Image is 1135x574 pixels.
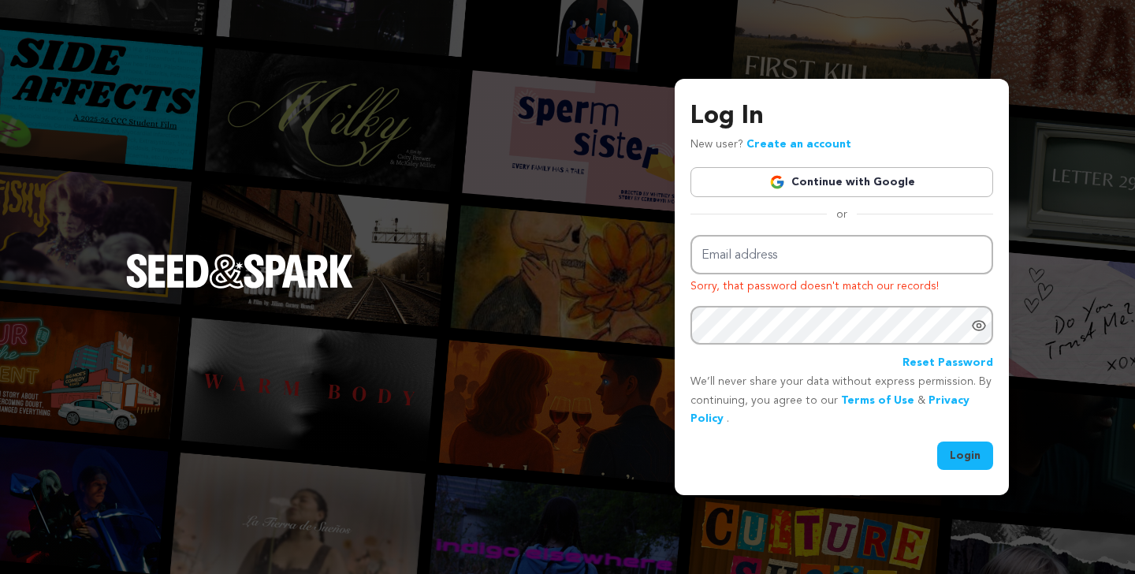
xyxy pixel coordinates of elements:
[126,254,353,320] a: Seed&Spark Homepage
[827,207,857,222] span: or
[937,442,993,470] button: Login
[841,395,914,406] a: Terms of Use
[746,139,851,150] a: Create an account
[769,174,785,190] img: Google logo
[126,254,353,289] img: Seed&Spark Logo
[690,278,993,296] p: Sorry, that password doesn't match our records!
[971,318,987,334] a: Show password as plain text. Warning: this will display your password on the screen.
[690,98,993,136] h3: Log In
[690,373,993,429] p: We’ll never share your data without express permission. By continuing, you agree to our & .
[690,136,851,155] p: New user?
[690,235,993,275] input: Email address
[902,354,993,373] a: Reset Password
[690,167,993,197] a: Continue with Google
